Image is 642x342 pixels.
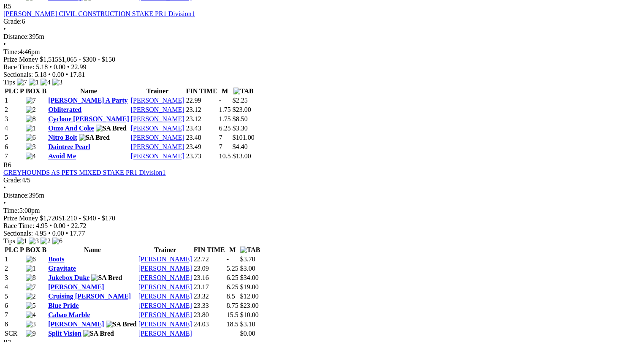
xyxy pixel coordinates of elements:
[3,199,6,206] span: •
[49,222,52,229] span: •
[3,176,22,184] span: Grade:
[186,106,218,114] td: 23.12
[67,63,70,71] span: •
[240,293,259,300] span: $12.00
[131,152,184,160] a: [PERSON_NAME]
[26,152,36,160] img: 4
[233,125,248,132] span: $3.30
[219,134,222,141] text: 7
[233,87,254,95] img: TAB
[186,124,218,133] td: 23.43
[3,41,6,48] span: •
[227,311,238,318] text: 15.5
[26,255,36,263] img: 6
[58,56,115,63] span: $1,065 - $300 - $150
[48,152,76,160] a: Avoid Me
[4,264,24,273] td: 2
[219,115,231,122] text: 1.75
[52,71,64,78] span: 0.00
[138,246,192,254] th: Trainer
[3,25,6,33] span: •
[4,106,24,114] td: 2
[42,246,46,253] span: B
[4,301,24,310] td: 6
[3,192,639,199] div: 395m
[35,230,46,237] span: 4.95
[186,96,218,105] td: 22.99
[48,293,131,300] a: Cruising [PERSON_NAME]
[48,330,81,337] a: Split Vision
[3,237,15,244] span: Tips
[193,311,225,319] td: 23.80
[219,143,222,150] text: 7
[227,265,238,272] text: 5.25
[3,161,11,168] span: R6
[26,125,36,132] img: 1
[26,246,41,253] span: BOX
[138,311,192,318] a: [PERSON_NAME]
[48,115,129,122] a: Cyclone [PERSON_NAME]
[48,97,127,104] a: [PERSON_NAME] A Party
[26,320,36,328] img: 3
[138,302,192,309] a: [PERSON_NAME]
[26,311,36,319] img: 4
[186,152,218,160] td: 23.73
[26,274,36,282] img: 8
[83,330,114,337] img: SA Bred
[4,292,24,301] td: 5
[193,320,225,328] td: 24.03
[233,152,251,160] span: $13.00
[48,311,90,318] a: Cabao Marble
[26,293,36,300] img: 2
[48,265,76,272] a: Gravitate
[29,79,39,86] img: 1
[66,71,68,78] span: •
[233,115,248,122] span: $8.50
[70,71,85,78] span: 17.81
[193,246,225,254] th: FIN TIME
[48,283,104,290] a: [PERSON_NAME]
[3,214,639,222] div: Prize Money $1,720
[26,97,36,104] img: 7
[138,283,192,290] a: [PERSON_NAME]
[4,311,24,319] td: 7
[240,283,259,290] span: $19.00
[5,246,18,253] span: PLC
[58,214,115,222] span: $1,210 - $340 - $170
[17,237,27,245] img: 1
[3,184,6,191] span: •
[4,143,24,151] td: 6
[240,255,255,263] span: $3.70
[219,106,231,113] text: 1.75
[26,115,36,123] img: 8
[41,237,51,245] img: 2
[4,283,24,291] td: 4
[71,222,87,229] span: 22.72
[3,207,19,214] span: Time:
[193,283,225,291] td: 23.17
[91,274,122,282] img: SA Bred
[26,265,36,272] img: 1
[48,143,90,150] a: Daintree Pearl
[26,283,36,291] img: 7
[227,283,238,290] text: 6.25
[96,125,127,132] img: SA Bred
[42,87,46,95] span: B
[26,134,36,141] img: 6
[66,230,68,237] span: •
[48,320,104,328] a: [PERSON_NAME]
[54,222,65,229] span: 0.00
[106,320,137,328] img: SA Bred
[48,125,94,132] a: Ouzo And Coke
[138,330,192,337] a: [PERSON_NAME]
[219,125,231,132] text: 6.25
[186,87,218,95] th: FIN TIME
[233,134,255,141] span: $101.00
[227,302,238,309] text: 8.75
[4,274,24,282] td: 3
[48,274,89,281] a: Jukebox Duke
[131,143,184,150] a: [PERSON_NAME]
[226,246,239,254] th: M
[52,230,64,237] span: 0.00
[48,302,79,309] a: Blue Pride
